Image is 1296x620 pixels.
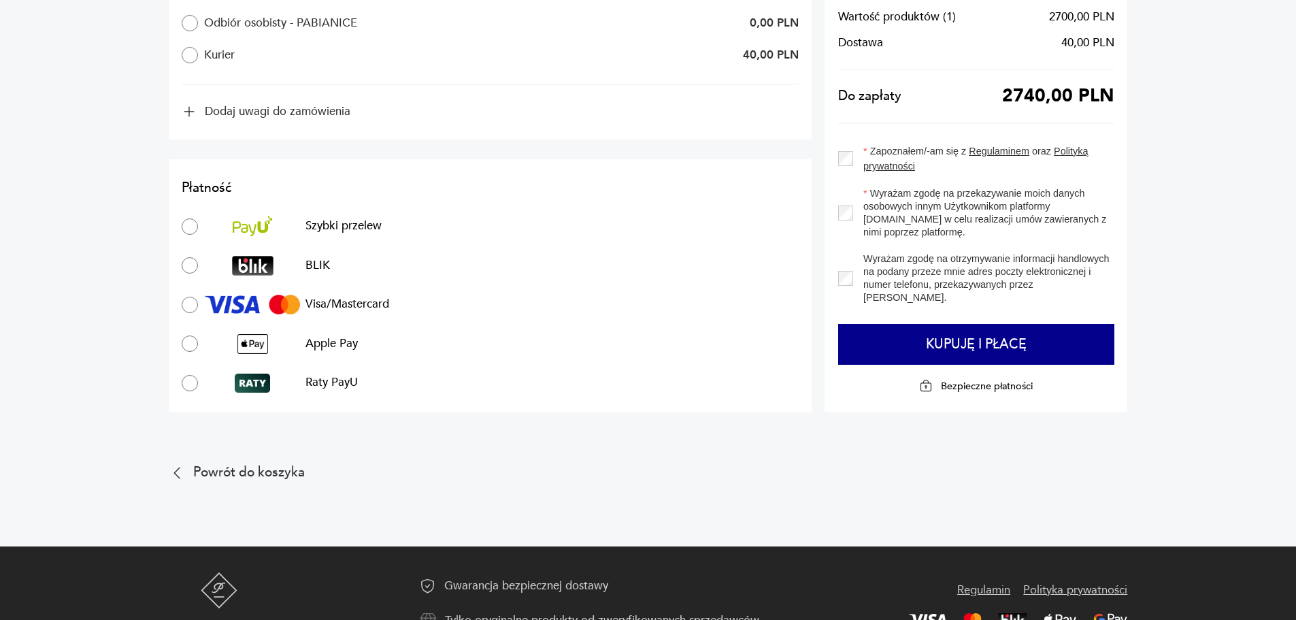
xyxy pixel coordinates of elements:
img: Raty PayU [235,374,270,393]
input: Odbiór osobisty - PABIANICE [182,15,198,31]
a: Polityka prywatności [1023,581,1127,600]
input: Raty PayURaty PayU [182,375,198,391]
button: Dodaj uwagi do zamówienia [182,104,350,119]
span: 40,00 PLN [1061,36,1114,49]
a: Polityką prywatności [863,146,1088,172]
img: Apple Pay [237,334,268,354]
label: Wyrażam zgodę na przekazywanie moich danych osobowych innym Użytkownikom platformy [DOMAIN_NAME] ... [853,186,1114,239]
img: Szybki przelew [233,216,272,236]
h2: Płatność [182,179,799,197]
a: Powrót do koszyka [169,465,812,481]
p: 40,00 PLN [743,48,799,63]
label: Wyrażam zgodę na otrzymywanie informacji handlowych na podany przeze mnie adres poczty elektronic... [853,252,1114,304]
a: Regulaminem [969,146,1029,157]
span: Dostawa [838,36,883,49]
p: Gwarancja bezpiecznej dostawy [444,577,608,595]
label: Kurier [182,47,444,63]
p: Visa/Mastercard [305,297,389,312]
label: Odbiór osobisty - PABIANICE [182,15,444,31]
span: 2700,00 PLN [1049,10,1114,23]
a: Regulamin [957,581,1010,600]
input: Kurier [182,47,198,63]
p: Bezpieczne płatności [941,380,1033,393]
img: Visa/Mastercard [205,295,300,314]
p: BLIK [305,258,330,274]
button: Kupuję i płacę [838,324,1115,365]
span: Wartość produktów ( 1 ) [838,10,956,23]
p: Apple Pay [305,336,358,352]
p: Raty PayU [305,375,358,391]
label: Zapoznałem/-am się z oraz [853,144,1114,174]
input: BLIKBLIK [182,257,198,274]
p: Szybki przelew [305,218,382,234]
span: 2740,00 PLN [1002,90,1114,103]
img: BLIK [232,256,273,276]
p: 0,00 PLN [750,16,799,31]
p: Powrót do koszyka [193,468,305,478]
input: Visa/MastercardVisa/Mastercard [182,297,198,313]
img: Patyna - sklep z meblami i dekoracjami vintage [201,572,237,608]
img: Ikona kłódki [919,379,933,393]
input: Szybki przelewSzybki przelew [182,218,198,235]
img: Ikona gwarancji [420,578,436,594]
input: Apple PayApple Pay [182,336,198,352]
span: Do zapłaty [838,90,901,103]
